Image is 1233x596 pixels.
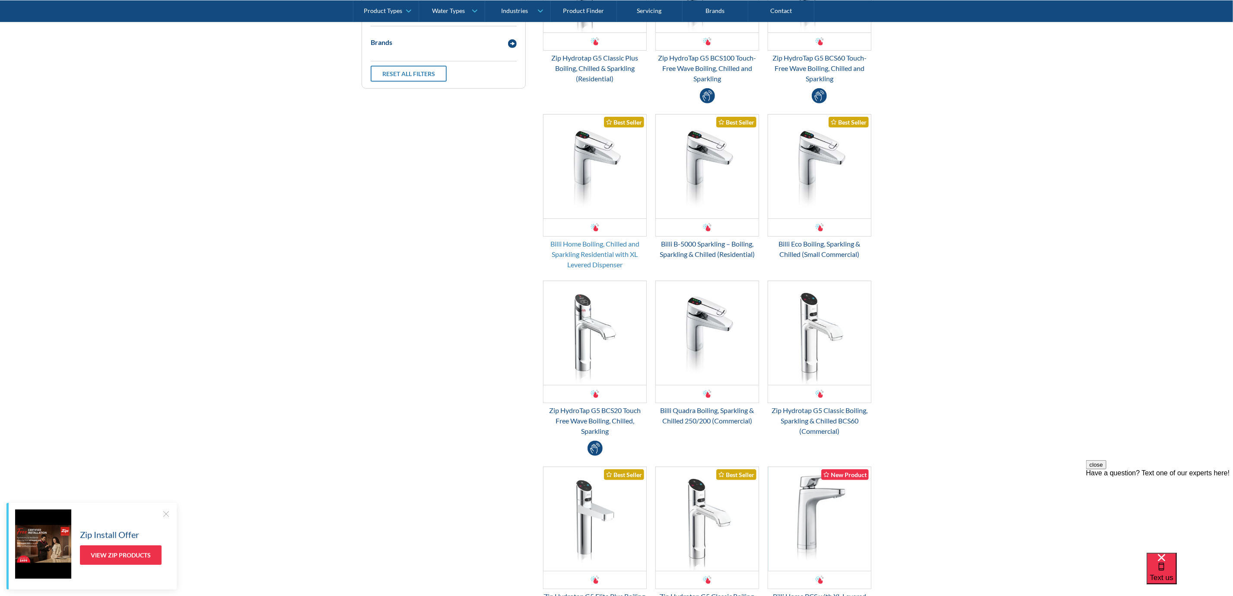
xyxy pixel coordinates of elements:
div: Water Types [432,7,465,14]
img: Zip Hydrotap G5 Classic Boiling, Sparkling & Chilled BCS20 (Commercial) [656,467,759,571]
a: Zip HydroTap G5 BCS20 Touch Free Wave Boiling, Chilled, SparklingZip HydroTap G5 BCS20 Touch Free... [543,281,647,436]
img: Zip HydroTap G5 BCS20 Touch Free Wave Boiling, Chilled, Sparkling [543,281,646,385]
img: Billi Eco Boiling, Sparkling & Chilled (Small Commercial) [768,115,871,218]
a: Billi Home Boiling, Chilled and Sparkling Residential with XL Levered DispenserBest SellerBilli H... [543,114,647,270]
img: Billi Home BCS with XL Levered Tap [768,467,871,571]
div: Best Seller [716,117,756,128]
a: Reset all filters [371,66,447,82]
div: Zip HydroTap G5 BCS60 Touch-Free Wave Boiling, Chilled and Sparkling [768,53,871,84]
a: Zip Hydrotap G5 Classic Boiling, Sparkling & Chilled BCS60 (Commercial)Zip Hydrotap G5 Classic Bo... [768,281,871,436]
iframe: podium webchat widget prompt [1086,460,1233,564]
div: New Product [821,469,869,480]
div: Billi Eco Boiling, Sparkling & Chilled (Small Commercial) [768,239,871,260]
a: Billi Eco Boiling, Sparkling & Chilled (Small Commercial)Best SellerBilli Eco Boiling, Sparkling ... [768,114,871,260]
img: Billi B-5000 Sparkling – Boiling, Sparkling & Chilled (Residential) [656,115,759,218]
div: Best Seller [604,117,644,128]
iframe: podium webchat widget bubble [1147,553,1233,596]
img: Billi Quadra Boiling, Sparkling & Chilled 250/200 (Commercial) [656,281,759,385]
div: Best Seller [604,469,644,480]
div: Billi Home Boiling, Chilled and Sparkling Residential with XL Levered Dispenser [543,239,647,270]
div: Zip HydroTap G5 BCS100 Touch-Free Wave Boiling, Chilled and Sparkling [655,53,759,84]
div: Brands [371,37,392,48]
a: View Zip Products [80,545,162,565]
div: Industries [501,7,528,14]
h5: Zip Install Offer [80,528,139,541]
img: Billi Home Boiling, Chilled and Sparkling Residential with XL Levered Dispenser [543,115,646,218]
a: Billi Quadra Boiling, Sparkling & Chilled 250/200 (Commercial)Billi Quadra Boiling, Sparkling & C... [655,281,759,426]
img: Zip Hydrotap G5 Classic Boiling, Sparkling & Chilled BCS60 (Commercial) [768,281,871,385]
div: Zip Hydrotap G5 Classic Boiling, Sparkling & Chilled BCS60 (Commercial) [768,405,871,436]
a: Billi B-5000 Sparkling – Boiling, Sparkling & Chilled (Residential)Best SellerBilli B-5000 Sparkl... [655,114,759,260]
div: Zip Hydrotap G5 Classic Plus Boiling, Chilled & Sparkling (Residential) [543,53,647,84]
div: Billi Quadra Boiling, Sparkling & Chilled 250/200 (Commercial) [655,405,759,426]
div: Best Seller [716,469,756,480]
img: Zip Install Offer [15,509,71,579]
div: Best Seller [829,117,869,128]
div: Product Types [364,7,402,14]
div: Billi B-5000 Sparkling – Boiling, Sparkling & Chilled (Residential) [655,239,759,260]
div: Zip HydroTap G5 BCS20 Touch Free Wave Boiling, Chilled, Sparkling [543,405,647,436]
img: Zip Hydrotap G5 Elite Plus Boiling, Chilled & Sparkling (Residential) [543,467,646,571]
